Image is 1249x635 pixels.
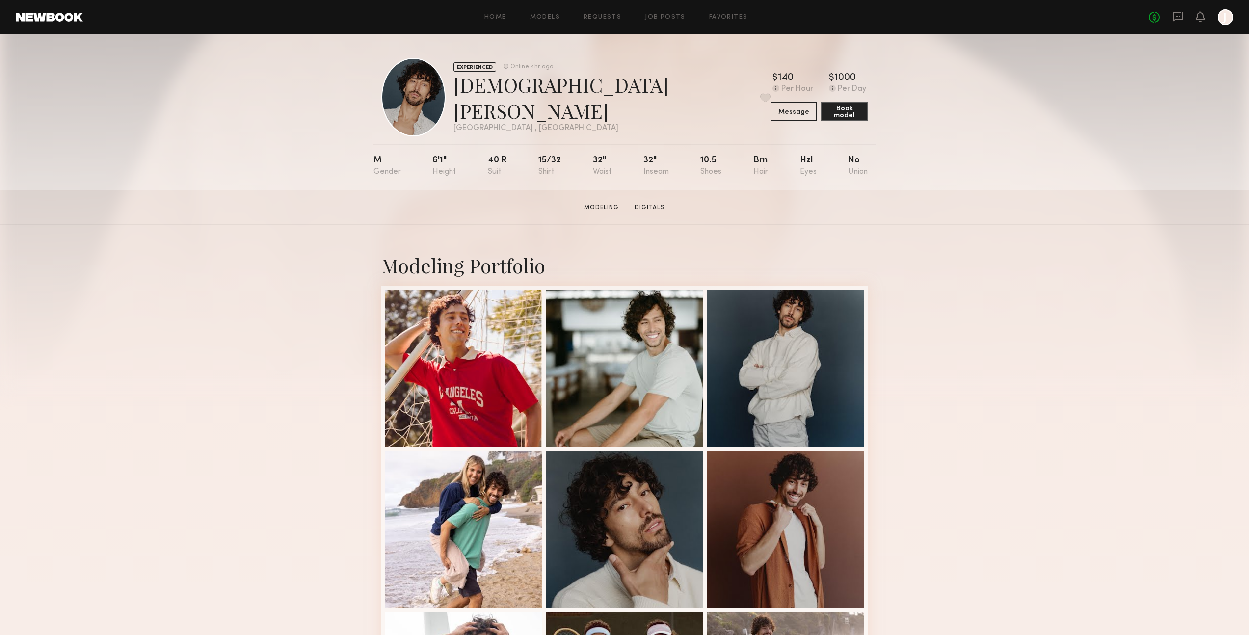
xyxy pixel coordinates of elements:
div: 10.5 [700,156,721,176]
div: Online 4hr ago [510,64,553,70]
div: EXPERIENCED [453,62,496,72]
div: Modeling Portfolio [381,252,868,278]
div: 32" [643,156,669,176]
div: Brn [753,156,768,176]
a: Favorites [709,14,748,21]
div: 1000 [834,73,856,83]
div: $ [829,73,834,83]
div: 6'1" [432,156,456,176]
div: $ [772,73,778,83]
div: Per Hour [781,85,813,94]
button: Book model [821,102,868,121]
a: Requests [584,14,621,21]
a: Modeling [580,203,623,212]
div: No [848,156,868,176]
div: 140 [778,73,794,83]
div: [GEOGRAPHIC_DATA] , [GEOGRAPHIC_DATA] [453,124,771,132]
a: Digitals [631,203,669,212]
a: J [1218,9,1233,25]
div: M [373,156,401,176]
div: Hzl [800,156,817,176]
div: 15/32 [538,156,561,176]
a: Job Posts [645,14,686,21]
div: 32" [593,156,611,176]
div: [DEMOGRAPHIC_DATA][PERSON_NAME] [453,72,771,124]
div: Per Day [838,85,866,94]
div: 40 r [488,156,507,176]
a: Home [484,14,506,21]
a: Models [530,14,560,21]
button: Message [771,102,817,121]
